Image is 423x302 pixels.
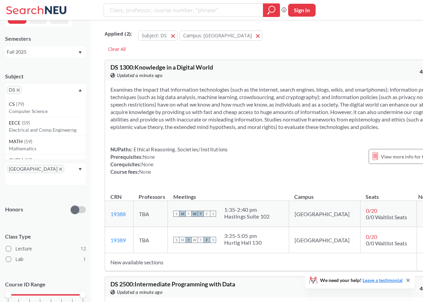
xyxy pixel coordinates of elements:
[192,237,198,243] span: W
[7,86,22,94] span: DSX to remove pill
[179,211,186,217] span: M
[5,163,86,185] div: [GEOGRAPHIC_DATA]X to remove pillDropdown arrow
[141,161,154,167] span: None
[224,213,270,220] div: Hastings Suite 102
[179,31,263,41] button: Campus: [GEOGRAPHIC_DATA]
[9,145,86,152] p: Mathematics
[360,186,417,201] th: Seats
[59,168,62,171] svg: X to remove pill
[81,245,86,252] span: 12
[117,72,162,79] span: Updated a minute ago
[133,186,168,201] th: Professors
[110,63,213,71] span: DS 1300 : Knowledge in a Digital World
[5,46,86,57] div: Fall 2025Dropdown arrow
[6,244,86,253] label: Lecture
[7,165,64,173] span: [GEOGRAPHIC_DATA]X to remove pill
[143,154,155,160] span: None
[110,237,126,243] a: 19389
[78,51,82,54] svg: Dropdown arrow
[110,146,228,175] div: NUPaths: Prerequisites: Corequisites: Course fees:
[224,206,270,213] div: 1:35 - 2:40 pm
[204,211,210,217] span: F
[289,227,360,253] td: [GEOGRAPHIC_DATA]
[139,169,151,175] span: None
[366,240,407,246] span: 0/0 Waitlist Seats
[5,281,86,288] p: Course ID Range
[289,186,360,201] th: Campus
[109,4,258,16] input: Class, professor, course number, "phrase"
[366,214,407,220] span: 0/0 Waitlist Seats
[186,211,192,217] span: T
[267,5,276,15] svg: magnifying glass
[142,32,167,39] span: Subject: DS
[192,211,198,217] span: W
[133,201,168,227] td: TBA
[138,31,178,41] button: Subject: DS
[133,227,168,253] td: TBA
[210,237,216,243] span: S
[24,157,33,163] span: ( 57 )
[9,156,24,164] span: CHEM
[224,232,262,239] div: 3:25 - 5:05 pm
[17,89,20,92] svg: X to remove pill
[6,255,86,264] label: Lab
[320,278,403,283] span: We need your help!
[9,138,24,145] span: MATH
[198,237,204,243] span: T
[7,48,78,56] div: Fall 2025
[5,73,86,80] div: Subject
[198,211,204,217] span: T
[9,127,86,133] p: Electrical and Comp Engineerng
[5,84,86,98] div: DSX to remove pillDropdown arrowCS(79)Computer ScienceEECE(59)Electrical and Comp EngineerngMATH(...
[22,120,30,126] span: ( 59 )
[9,100,16,108] span: CS
[83,256,86,263] span: 1
[366,207,377,214] span: 0 / 20
[168,186,289,201] th: Meetings
[179,237,186,243] span: M
[16,101,24,107] span: ( 79 )
[110,211,126,217] a: 19388
[78,89,82,92] svg: Dropdown arrow
[105,44,129,54] div: Clear All
[173,211,179,217] span: S
[5,233,86,240] span: Class Type
[224,239,262,246] div: Hurtig Hall 130
[105,253,417,271] td: New available sections
[5,35,86,42] div: Semesters
[289,201,360,227] td: [GEOGRAPHIC_DATA]
[288,4,316,17] button: Sign In
[133,146,228,152] span: Ethical Reasoning, Societies/Institutions
[263,3,280,17] div: magnifying glass
[78,168,82,171] svg: Dropdown arrow
[173,237,179,243] span: S
[5,206,23,213] p: Honors
[366,233,377,240] span: 0 / 20
[105,30,132,38] span: Applied ( 2 ):
[183,32,252,39] span: Campus: [GEOGRAPHIC_DATA]
[363,277,403,283] a: Leave a testimonial
[117,288,162,296] span: Updated a minute ago
[110,193,122,201] div: CRN
[9,119,22,127] span: EECE
[204,237,210,243] span: F
[110,280,235,288] span: DS 2500 : Intermediate Programming with Data
[186,237,192,243] span: T
[24,138,32,144] span: ( 59 )
[210,211,216,217] span: S
[9,108,86,115] p: Computer Science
